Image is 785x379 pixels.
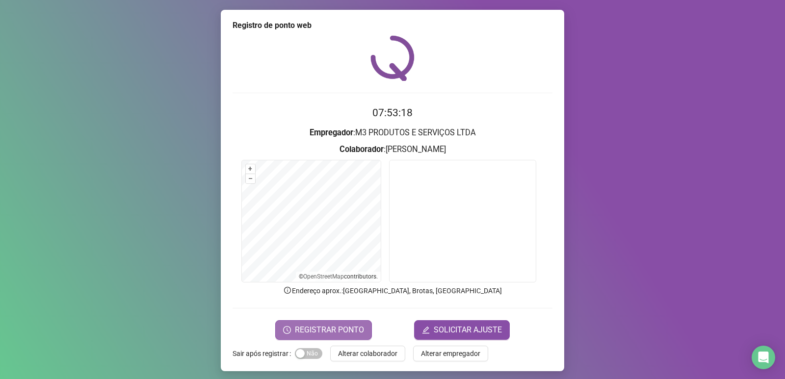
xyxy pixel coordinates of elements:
[283,326,291,334] span: clock-circle
[330,346,405,361] button: Alterar colaborador
[303,273,344,280] a: OpenStreetMap
[370,35,415,81] img: QRPoint
[434,324,502,336] span: SOLICITAR AJUSTE
[310,128,353,137] strong: Empregador
[752,346,775,369] div: Open Intercom Messenger
[233,346,295,361] label: Sair após registrar
[233,285,552,296] p: Endereço aprox. : [GEOGRAPHIC_DATA], Brotas, [GEOGRAPHIC_DATA]
[246,164,255,174] button: +
[233,20,552,31] div: Registro de ponto web
[372,107,413,119] time: 07:53:18
[246,174,255,183] button: –
[338,348,397,359] span: Alterar colaborador
[295,324,364,336] span: REGISTRAR PONTO
[413,346,488,361] button: Alterar empregador
[414,320,510,340] button: editSOLICITAR AJUSTE
[340,145,384,154] strong: Colaborador
[421,348,480,359] span: Alterar empregador
[283,286,292,295] span: info-circle
[233,143,552,156] h3: : [PERSON_NAME]
[299,273,378,280] li: © contributors.
[233,126,552,139] h3: : M3 PRODUTOS E SERVIÇOS LTDA
[422,326,430,334] span: edit
[275,320,372,340] button: REGISTRAR PONTO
